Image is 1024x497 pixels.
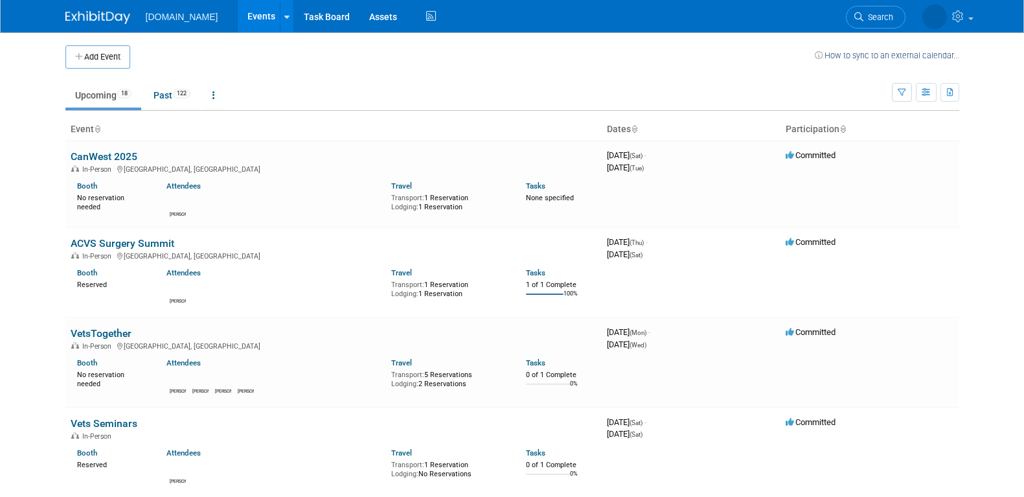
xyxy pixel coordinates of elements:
a: Sort by Event Name [94,124,100,134]
a: Tasks [526,358,545,367]
span: (Sat) [630,152,643,159]
a: ACVS Surgery Summit [71,237,174,249]
div: [GEOGRAPHIC_DATA], [GEOGRAPHIC_DATA] [71,250,597,260]
a: Booth [77,181,97,191]
div: Shawn Wilkie [170,477,186,485]
span: - [648,327,650,337]
div: Reserved [77,458,148,470]
div: 5 Reservations 2 Reservations [391,368,506,388]
span: Lodging: [391,290,418,298]
a: Attendees [166,181,201,191]
span: - [646,237,648,247]
img: In-Person Event [71,252,79,259]
img: Lucas Smith [238,371,254,387]
div: Reserved [77,278,148,290]
div: Shawn Wilkie [170,210,186,218]
span: None specified [526,194,574,202]
div: 0 of 1 Complete [526,461,597,470]
div: Lucas Smith [170,297,186,305]
img: Shawn Wilkie [170,461,186,477]
span: - [644,417,646,427]
span: Search [863,12,893,22]
span: Transport: [391,461,424,469]
span: Lodging: [391,203,418,211]
th: Dates [602,119,780,141]
span: Lodging: [391,380,418,388]
div: David Han [215,387,231,395]
span: [DATE] [607,429,643,439]
div: 1 Reservation 1 Reservation [391,278,506,298]
img: In-Person Event [71,432,79,439]
span: [DOMAIN_NAME] [146,12,218,22]
a: Tasks [526,181,545,191]
img: ExhibitDay [65,11,130,24]
span: [DATE] [607,150,646,160]
a: Vets Seminars [71,417,137,430]
a: How to sync to an external calendar... [815,51,959,60]
img: Shawn Wilkie [170,194,186,210]
a: Attendees [166,268,201,277]
div: [GEOGRAPHIC_DATA], [GEOGRAPHIC_DATA] [71,340,597,351]
span: (Sat) [630,419,643,426]
span: [DATE] [607,340,646,349]
span: Committed [786,417,836,427]
span: (Tue) [630,165,644,172]
span: Lodging: [391,470,418,478]
td: 0% [570,380,578,398]
a: Past122 [144,83,200,108]
span: Committed [786,327,836,337]
img: David Han [216,371,231,387]
span: [DATE] [607,417,646,427]
div: 1 Reservation No Reservations [391,458,506,478]
span: (Mon) [630,329,646,336]
a: Search [846,6,905,29]
th: Event [65,119,602,141]
a: Tasks [526,448,545,457]
div: No reservation needed [77,368,148,388]
a: Booth [77,358,97,367]
div: 0 of 1 Complete [526,371,597,380]
div: 1 Reservation 1 Reservation [391,191,506,211]
a: Attendees [166,358,201,367]
img: Lucas Smith [170,281,186,297]
th: Participation [780,119,959,141]
span: - [644,150,646,160]
div: Kiersten Hackett [192,387,209,395]
div: [GEOGRAPHIC_DATA], [GEOGRAPHIC_DATA] [71,163,597,174]
a: Travel [391,268,412,277]
a: Upcoming18 [65,83,141,108]
span: Committed [786,237,836,247]
span: [DATE] [607,327,650,337]
div: 1 of 1 Complete [526,281,597,290]
span: 18 [117,89,131,98]
span: In-Person [82,342,115,351]
img: In-Person Event [71,342,79,349]
span: (Thu) [630,239,644,246]
a: Sort by Participation Type [839,124,846,134]
span: Committed [786,150,836,160]
a: Travel [391,448,412,457]
span: Transport: [391,371,424,379]
span: (Wed) [630,341,646,349]
img: In-Person Event [71,165,79,172]
td: 0% [570,470,578,488]
div: Lucas Smith [238,387,254,395]
a: Travel [391,358,412,367]
img: Iuliia Bulow [922,5,947,29]
td: 100% [563,290,578,308]
span: Transport: [391,281,424,289]
span: Transport: [391,194,424,202]
a: Tasks [526,268,545,277]
div: Shawn Wilkie [170,387,186,395]
span: (Sat) [630,251,643,259]
a: VetsTogether [71,327,131,340]
span: In-Person [82,165,115,174]
a: Booth [77,448,97,457]
span: In-Person [82,432,115,441]
img: Shawn Wilkie [170,371,186,387]
span: [DATE] [607,237,648,247]
span: 122 [173,89,190,98]
a: Booth [77,268,97,277]
span: [DATE] [607,163,644,172]
a: Travel [391,181,412,191]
